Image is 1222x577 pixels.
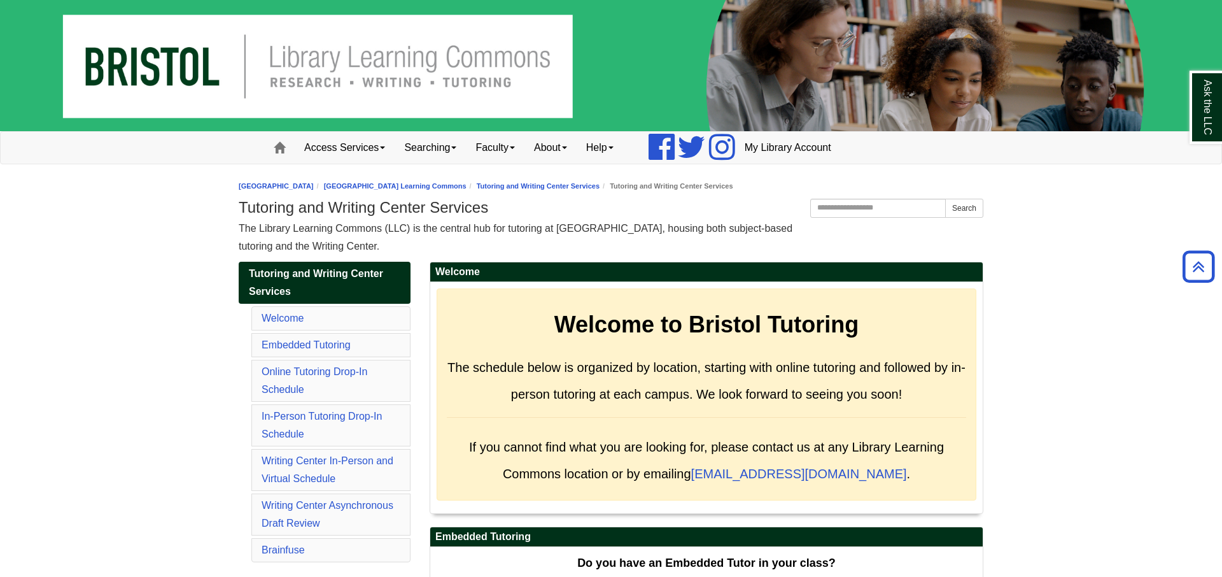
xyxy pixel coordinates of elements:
li: Tutoring and Writing Center Services [600,180,733,192]
a: Embedded Tutoring [262,339,351,350]
a: Tutoring and Writing Center Services [477,182,600,190]
h1: Tutoring and Writing Center Services [239,199,983,217]
strong: Do you have an Embedded Tutor in your class? [577,557,836,569]
nav: breadcrumb [239,180,983,192]
a: Faculty [466,132,524,164]
span: If you cannot find what you are looking for, please contact us at any Library Learning Commons lo... [469,440,944,481]
a: Access Services [295,132,395,164]
a: About [524,132,577,164]
strong: Welcome to Bristol Tutoring [554,311,859,338]
span: The schedule below is organized by location, starting with online tutoring and followed by in-per... [447,360,966,401]
h2: Welcome [430,262,983,282]
a: [GEOGRAPHIC_DATA] Learning Commons [324,182,467,190]
a: Online Tutoring Drop-In Schedule [262,366,367,395]
a: Welcome [262,313,304,324]
h2: Embedded Tutoring [430,527,983,547]
a: Help [577,132,623,164]
a: Writing Center In-Person and Virtual Schedule [262,455,393,484]
span: The Library Learning Commons (LLC) is the central hub for tutoring at [GEOGRAPHIC_DATA], housing ... [239,223,792,252]
a: Brainfuse [262,545,305,555]
a: Searching [395,132,466,164]
button: Search [945,199,983,218]
a: My Library Account [735,132,841,164]
a: [GEOGRAPHIC_DATA] [239,182,314,190]
a: Back to Top [1178,258,1219,275]
span: Tutoring and Writing Center Services [249,268,383,297]
a: Tutoring and Writing Center Services [239,262,411,304]
a: [EMAIL_ADDRESS][DOMAIN_NAME] [691,467,907,481]
a: In-Person Tutoring Drop-In Schedule [262,411,382,439]
a: Writing Center Asynchronous Draft Review [262,500,393,529]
